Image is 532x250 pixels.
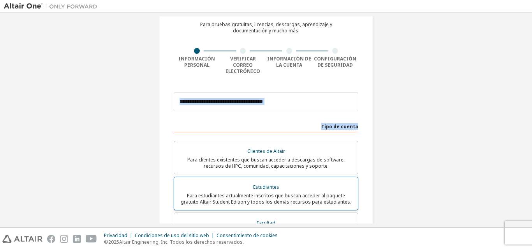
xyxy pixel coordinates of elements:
font: Para estudiantes actualmente inscritos que buscan acceder al paquete gratuito Altair Student Edit... [181,192,351,205]
img: linkedin.svg [73,235,81,243]
img: youtube.svg [86,235,97,243]
font: Información personal [178,55,215,68]
font: Condiciones de uso del sitio web [135,232,209,239]
img: altair_logo.svg [2,235,42,243]
font: Altair Engineering, Inc. Todos los derechos reservados. [119,239,244,245]
font: Tipo de cuenta [321,123,358,130]
font: Estudiantes [253,184,279,190]
img: Altair Uno [4,2,101,10]
font: Configuración de seguridad [314,55,356,68]
font: Verificar correo electrónico [225,55,260,74]
font: Información de la cuenta [267,55,311,68]
font: © [104,239,108,245]
font: 2025 [108,239,119,245]
font: Para pruebas gratuitas, licencias, descargas, aprendizaje y [200,21,332,28]
font: Para clientes existentes que buscan acceder a descargas de software, recursos de HPC, comunidad, ... [187,156,345,169]
img: facebook.svg [47,235,55,243]
font: Consentimiento de cookies [217,232,278,239]
img: instagram.svg [60,235,68,243]
font: Clientes de Altair [247,148,285,154]
font: Privacidad [104,232,127,239]
font: documentación y mucho más. [233,27,299,34]
font: Facultad [257,220,275,226]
